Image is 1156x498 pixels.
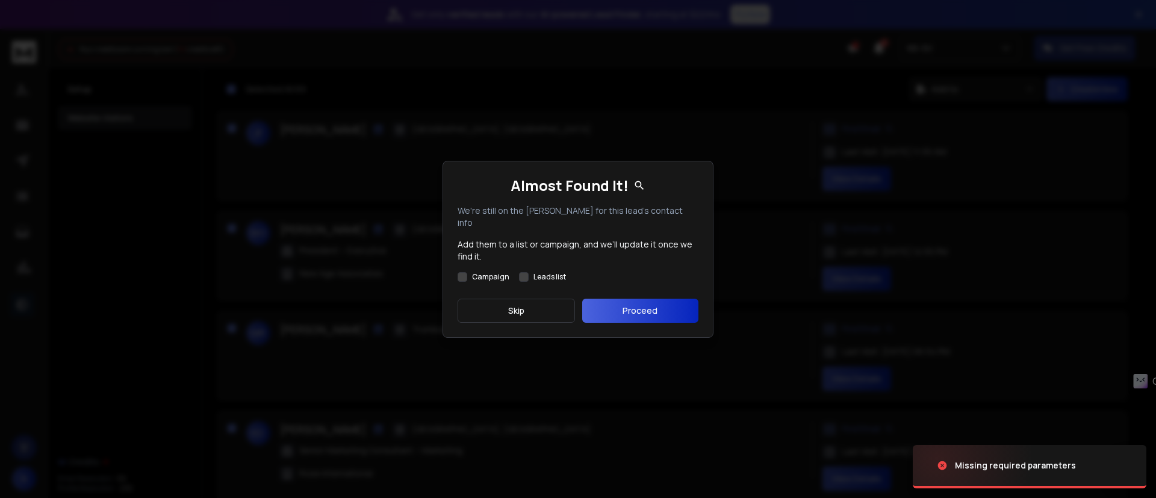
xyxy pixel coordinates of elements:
p: We're still on the [PERSON_NAME] for this lead's contact info [458,205,698,229]
h1: Almost Found It! [511,176,645,195]
label: Leads list [533,272,566,282]
div: Missing required parameters [955,459,1076,472]
button: Proceed [582,299,698,323]
label: Campaign [472,272,509,282]
button: Skip [458,299,575,323]
p: Add them to a list or campaign, and we’ll update it once we find it. [458,238,698,263]
img: image [913,433,1033,498]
